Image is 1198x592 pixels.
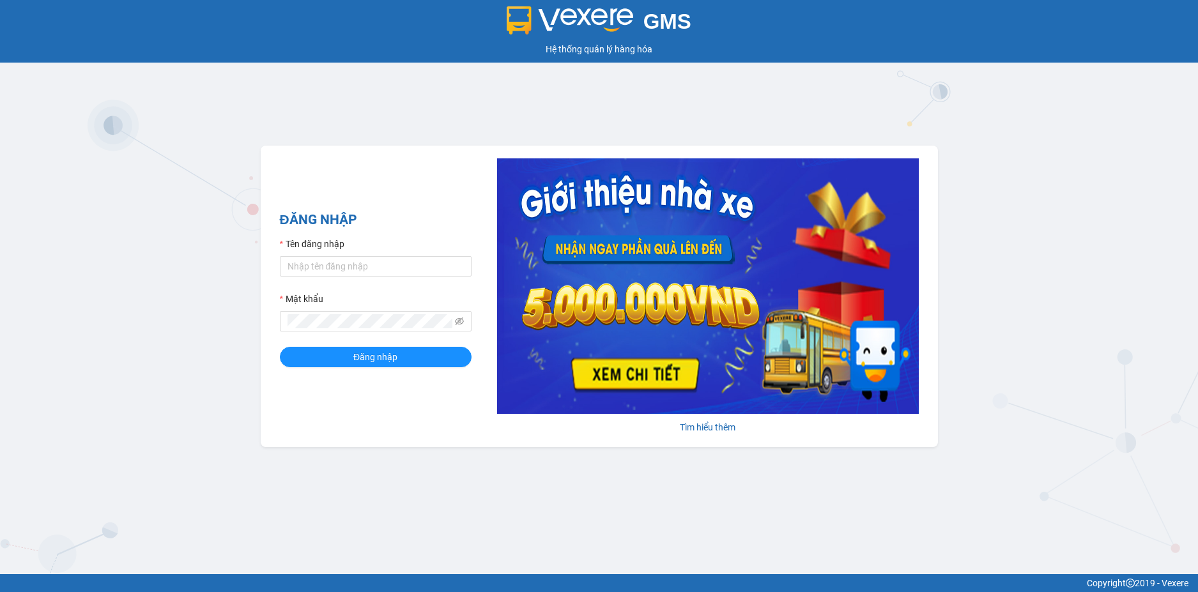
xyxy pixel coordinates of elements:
button: Đăng nhập [280,347,472,367]
a: GMS [507,19,691,29]
label: Mật khẩu [280,292,323,306]
span: Đăng nhập [353,350,397,364]
img: banner-0 [497,158,919,414]
div: Hệ thống quản lý hàng hóa [3,42,1195,56]
input: Mật khẩu [288,314,452,328]
span: copyright [1126,579,1135,588]
label: Tên đăng nhập [280,237,344,251]
div: Tìm hiểu thêm [497,420,919,434]
input: Tên đăng nhập [280,256,472,277]
img: logo 2 [507,6,633,34]
span: GMS [643,10,691,33]
div: Copyright 2019 - Vexere [10,576,1188,590]
h2: ĐĂNG NHẬP [280,209,472,231]
span: eye-invisible [455,317,464,326]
